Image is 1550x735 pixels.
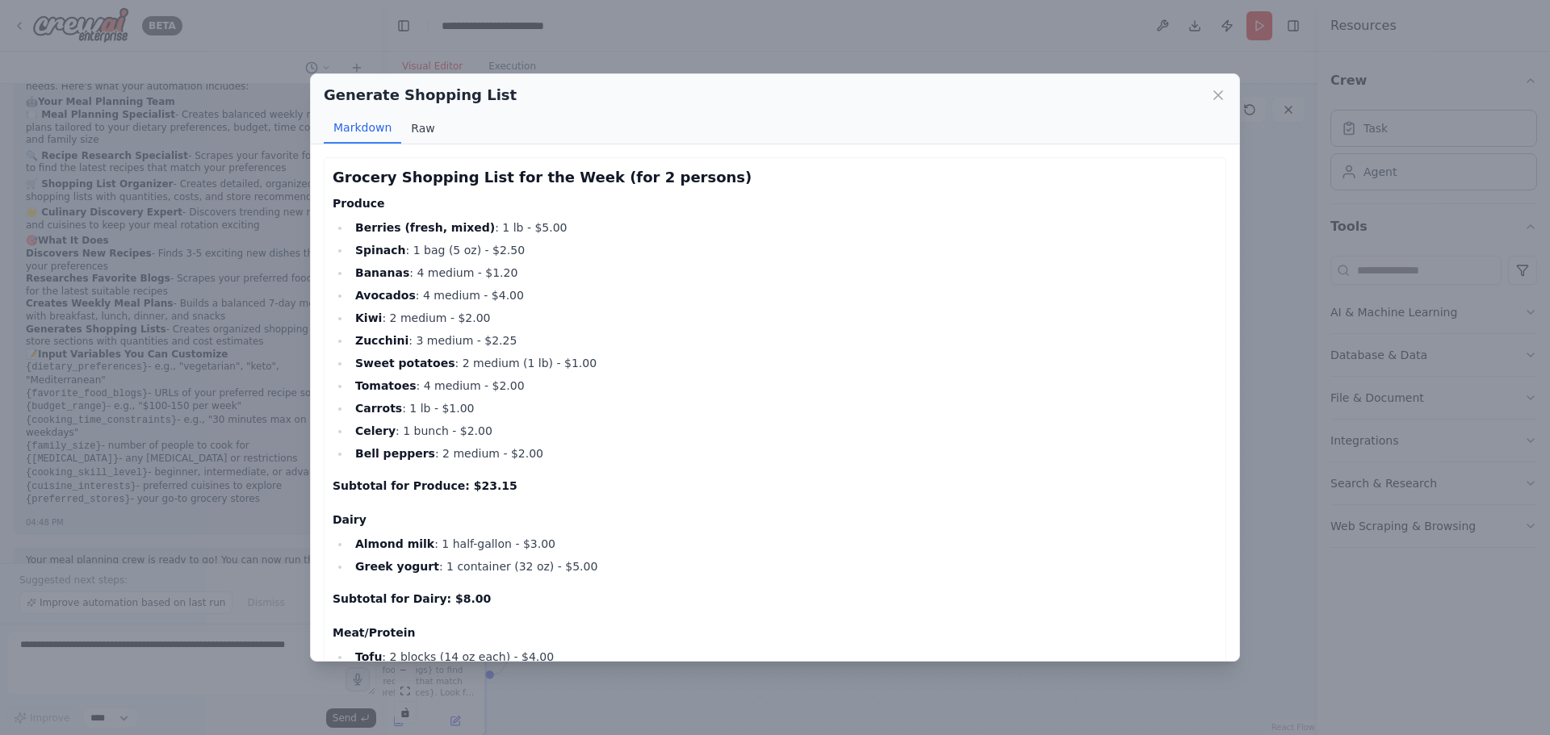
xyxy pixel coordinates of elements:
[350,218,1217,237] li: : 1 lb - $5.00
[355,311,382,324] strong: Kiwi
[401,113,444,144] button: Raw
[350,534,1217,553] li: : 1 half-gallon - $3.00
[355,650,382,663] strong: Tofu
[333,479,517,492] strong: Subtotal for Produce: $23.15
[355,424,396,437] strong: Celery
[350,353,1217,373] li: : 2 medium (1 lb) - $1.00
[350,444,1217,463] li: : 2 medium - $2.00
[355,357,455,370] strong: Sweet potatoes
[355,221,495,234] strong: Berries (fresh, mixed)
[350,647,1217,666] li: : 2 blocks (14 oz each) - $4.00
[350,240,1217,260] li: : 1 bag (5 oz) - $2.50
[355,289,416,302] strong: Avocados
[350,376,1217,395] li: : 4 medium - $2.00
[324,84,517,106] h2: Generate Shopping List
[333,626,415,639] strong: Meat/Protein
[350,557,1217,576] li: : 1 container (32 oz) - $5.00
[333,592,491,605] strong: Subtotal for Dairy: $8.00
[355,537,434,550] strong: Almond milk
[355,560,439,573] strong: Greek yogurt
[355,447,435,460] strong: Bell peppers
[355,402,402,415] strong: Carrots
[324,113,401,144] button: Markdown
[350,331,1217,350] li: : 3 medium - $2.25
[355,379,416,392] strong: Tomatoes
[350,286,1217,305] li: : 4 medium - $4.00
[355,266,409,279] strong: Bananas
[350,421,1217,441] li: : 1 bunch - $2.00
[350,399,1217,418] li: : 1 lb - $1.00
[333,513,367,526] strong: Dairy
[350,263,1217,282] li: : 4 medium - $1.20
[333,197,385,210] strong: Produce
[350,308,1217,328] li: : 2 medium - $2.00
[355,334,408,347] strong: Zucchini
[333,166,1217,189] h3: Grocery Shopping List for the Week (for 2 persons)
[355,244,406,257] strong: Spinach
